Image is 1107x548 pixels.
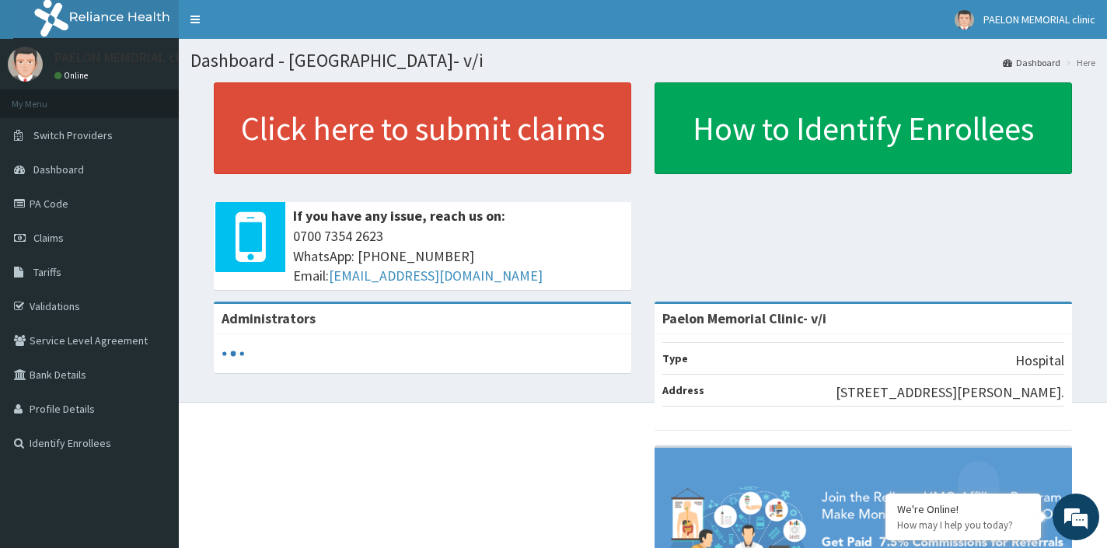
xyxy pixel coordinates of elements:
svg: audio-loading [222,342,245,365]
li: Here [1062,56,1095,69]
a: Online [54,70,92,81]
a: [EMAIL_ADDRESS][DOMAIN_NAME] [329,267,543,284]
span: 0700 7354 2623 WhatsApp: [PHONE_NUMBER] Email: [293,226,623,286]
b: If you have any issue, reach us on: [293,207,505,225]
img: User Image [8,47,43,82]
a: Click here to submit claims [214,82,631,174]
span: Switch Providers [33,128,113,142]
b: Address [662,383,704,397]
a: Dashboard [1003,56,1060,69]
strong: Paelon Memorial Clinic- v/i [662,309,826,327]
p: Hospital [1015,351,1064,371]
b: Type [662,351,688,365]
span: PAELON MEMORIAL clinic [983,12,1095,26]
div: We're Online! [897,502,1029,516]
p: How may I help you today? [897,518,1029,532]
p: [STREET_ADDRESS][PERSON_NAME]. [836,382,1064,403]
b: Administrators [222,309,316,327]
span: Dashboard [33,162,84,176]
h1: Dashboard - [GEOGRAPHIC_DATA]- v/i [190,51,1095,71]
span: Claims [33,231,64,245]
img: User Image [955,10,974,30]
p: PAELON MEMORIAL clinic [54,51,201,65]
a: How to Identify Enrollees [655,82,1072,174]
span: Tariffs [33,265,61,279]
